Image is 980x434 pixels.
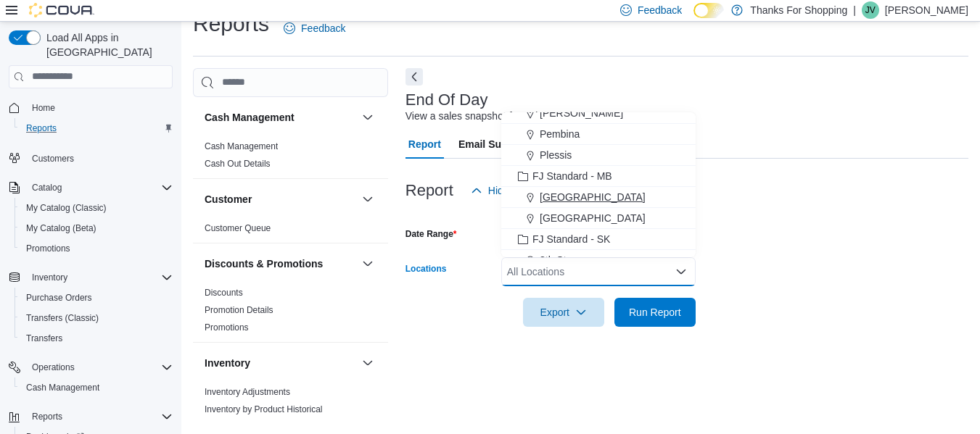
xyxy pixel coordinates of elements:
span: My Catalog (Beta) [26,222,96,234]
button: Cash Management [205,110,356,125]
span: Transfers [26,333,62,344]
button: Cash Management [15,377,178,398]
button: Promotions [15,238,178,259]
span: My Catalog (Classic) [26,202,107,214]
button: Next [405,68,423,85]
a: Purchase Orders [20,289,98,306]
h3: End Of Day [405,91,488,109]
span: Inventory by Product Historical [205,404,323,415]
label: Locations [405,263,447,275]
div: J Van Dyck [862,1,879,19]
a: Inventory Adjustments [205,387,290,397]
button: Purchase Orders [15,288,178,308]
a: Promotion Details [205,305,273,315]
a: Feedback [278,14,351,43]
a: My Catalog (Classic) [20,199,112,217]
button: FJ Standard - SK [501,229,696,250]
button: Reports [26,408,68,425]
span: JV [865,1,876,19]
button: Inventory [205,356,356,370]
button: Discounts & Promotions [205,256,356,271]
a: Transfers (Classic) [20,309,104,327]
span: Operations [26,359,173,376]
span: Purchase Orders [26,292,92,304]
button: Operations [3,357,178,377]
span: Inventory [26,269,173,286]
span: Plessis [540,148,572,162]
a: Cash Management [205,141,278,151]
button: Customers [3,147,178,168]
span: Run Report [629,305,681,320]
button: [GEOGRAPHIC_DATA] [501,187,696,208]
span: Purchase Orders [20,289,173,306]
h3: Report [405,182,453,199]
button: Cash Management [359,109,376,126]
button: Hide Parameters [465,176,570,205]
button: Discounts & Promotions [359,255,376,272]
h3: Customer [205,192,252,206]
span: Hide Parameters [488,183,564,198]
a: Inventory by Product Historical [205,404,323,414]
button: Customer [359,191,376,208]
h1: Reports [193,9,269,38]
button: Close list of options [675,266,687,277]
span: Inventory [32,272,67,283]
span: Feedback [638,3,682,17]
span: [PERSON_NAME] [540,106,623,120]
h3: Inventory [205,356,250,370]
span: 8th St [540,253,567,267]
span: [GEOGRAPHIC_DATA] [540,211,646,225]
a: Customer Queue [205,223,271,233]
span: Cash Out Details [205,158,271,170]
span: Reports [26,122,57,134]
div: Cash Management [193,138,388,178]
span: [GEOGRAPHIC_DATA] [540,190,646,204]
span: My Catalog (Beta) [20,220,173,237]
button: Transfers [15,328,178,349]
span: Reports [20,120,173,137]
span: FJ Standard - MB [532,169,612,183]
button: Run Report [614,298,696,327]
button: Home [3,97,178,118]
button: FJ Standard - MB [501,166,696,187]
span: Cash Management [26,382,99,393]
span: Catalog [26,179,173,196]
span: Feedback [301,21,345,36]
span: Pembina [540,127,580,141]
button: My Catalog (Beta) [15,218,178,238]
span: Promotions [26,243,70,254]
button: My Catalog (Classic) [15,198,178,218]
button: Inventory [3,267,178,288]
button: [PERSON_NAME] [501,103,696,124]
button: Inventory [359,354,376,372]
span: FJ Standard - SK [532,232,610,246]
a: Promotions [20,240,76,257]
a: Discounts [205,288,243,298]
h3: Cash Management [205,110,295,125]
button: Operations [26,359,81,376]
button: Pembina [501,124,696,145]
a: My Catalog (Beta) [20,220,102,237]
span: Home [26,99,173,117]
span: Reports [26,408,173,425]
h3: Discounts & Promotions [205,256,323,271]
button: Plessis [501,145,696,166]
p: | [853,1,856,19]
span: Customers [26,149,173,167]
a: Cash Out Details [205,159,271,169]
a: Reports [20,120,62,137]
button: Reports [3,406,178,427]
span: Dark Mode [693,18,694,19]
button: Customer [205,192,356,206]
a: Customers [26,150,80,167]
div: Discounts & Promotions [193,284,388,342]
span: Customers [32,153,74,164]
span: Export [532,298,596,327]
label: Date Range [405,228,457,240]
button: Catalog [26,179,67,196]
button: Reports [15,118,178,138]
span: Load All Apps in [GEOGRAPHIC_DATA] [41,30,173,59]
span: My Catalog (Classic) [20,199,173,217]
span: Customer Queue [205,222,271,234]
